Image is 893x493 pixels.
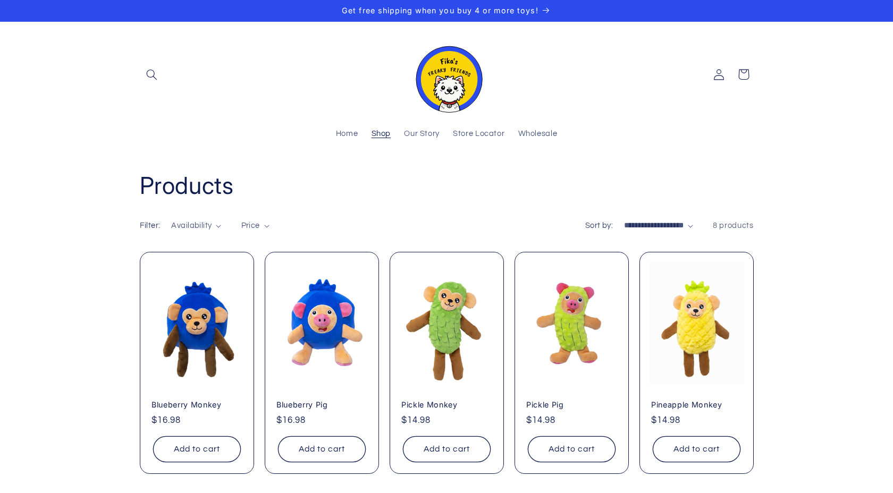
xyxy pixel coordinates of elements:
a: Fika's Freaky Friends [405,32,488,117]
span: Store Locator [453,129,504,139]
span: Price [241,222,260,229]
h1: Products [140,171,754,201]
a: Pickle Pig [526,400,617,410]
a: Shop [365,123,398,146]
a: Wholesale [511,123,564,146]
a: Blueberry Pig [276,400,367,410]
button: Add to cart [403,436,491,462]
a: Home [329,123,365,146]
summary: Search [140,62,164,87]
button: Add to cart [528,436,616,462]
a: Store Locator [446,123,511,146]
span: Get free shipping when you buy 4 or more toys! [342,6,538,15]
a: Our Story [398,123,446,146]
a: Pickle Monkey [401,400,492,410]
label: Sort by: [585,222,613,229]
span: Our Story [404,129,440,139]
button: Add to cart [653,436,740,462]
a: Blueberry Monkey [151,400,242,410]
span: 8 products [713,222,753,229]
span: Availability [171,222,212,229]
a: Pineapple Monkey [651,400,742,410]
img: Fika's Freaky Friends [409,37,484,113]
button: Add to cart [278,436,366,462]
span: Shop [372,129,391,139]
button: Add to cart [153,436,241,462]
h2: Filter: [140,220,161,232]
summary: Price [241,220,269,232]
summary: Availability (0 selected) [171,220,221,232]
span: Wholesale [518,129,558,139]
span: Home [336,129,358,139]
